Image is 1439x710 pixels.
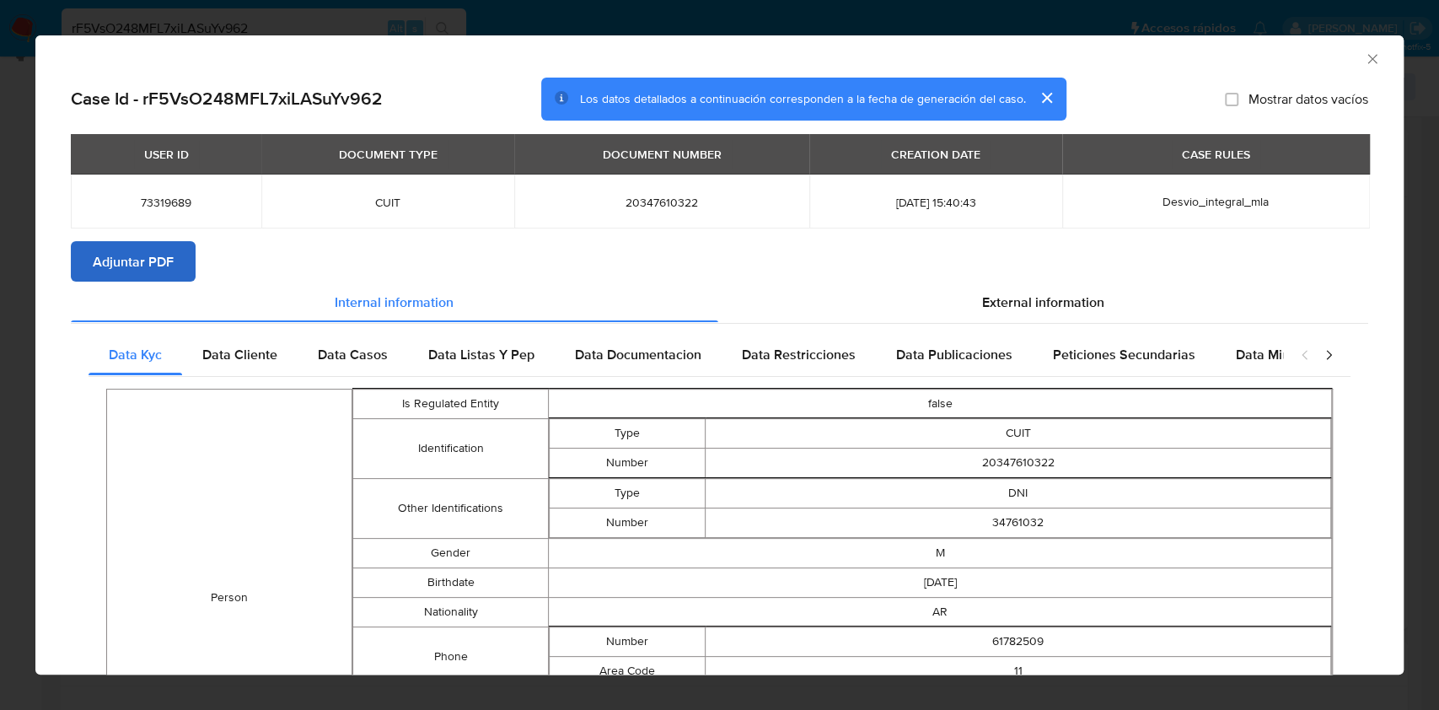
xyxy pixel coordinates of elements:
span: Data Casos [318,345,388,364]
td: Area Code [550,656,706,686]
td: 11 [706,656,1331,686]
td: Type [550,478,706,508]
td: Type [550,418,706,448]
div: DOCUMENT NUMBER [593,140,732,169]
td: Nationality [352,597,548,627]
td: [DATE] [549,567,1332,597]
span: Data Publicaciones [896,345,1012,364]
input: Mostrar datos vacíos [1225,92,1238,105]
span: Los datos detallados a continuación corresponden a la fecha de generación del caso. [580,90,1026,107]
div: CREATION DATE [881,140,991,169]
span: Data Kyc [109,345,162,364]
span: Peticiones Secundarias [1053,345,1195,364]
div: CASE RULES [1172,140,1260,169]
span: Data Restricciones [742,345,856,364]
div: DOCUMENT TYPE [329,140,448,169]
span: 20347610322 [534,195,789,210]
div: closure-recommendation-modal [35,35,1404,675]
td: false [549,389,1332,418]
td: Birthdate [352,567,548,597]
button: cerrar [1026,78,1066,118]
span: 73319689 [91,195,241,210]
div: Detailed info [71,282,1368,322]
td: M [549,538,1332,567]
span: CUIT [282,195,494,210]
td: Other Identifications [352,478,548,538]
div: Detailed internal info [89,335,1283,375]
span: Mostrar datos vacíos [1248,90,1368,107]
td: Is Regulated Entity [352,389,548,418]
td: Number [550,448,706,477]
td: Number [550,627,706,656]
td: Number [550,508,706,537]
td: DNI [706,478,1331,508]
div: USER ID [134,140,199,169]
td: Identification [352,418,548,478]
span: [DATE] 15:40:43 [830,195,1042,210]
td: 20347610322 [706,448,1331,477]
span: Data Documentacion [575,345,701,364]
span: Desvio_integral_mla [1162,193,1269,210]
button: Adjuntar PDF [71,241,196,282]
h2: Case Id - rF5VsO248MFL7xiLASuYv962 [71,88,383,110]
td: Gender [352,538,548,567]
td: 34761032 [706,508,1331,537]
span: External information [982,292,1104,311]
span: Data Listas Y Pep [428,345,534,364]
td: CUIT [706,418,1331,448]
span: Adjuntar PDF [93,243,174,280]
span: Internal information [335,292,454,311]
td: AR [549,597,1332,627]
button: Cerrar ventana [1364,51,1379,66]
span: Data Cliente [202,345,277,364]
td: Phone [352,627,548,686]
td: 61782509 [706,627,1331,656]
span: Data Minoridad [1236,345,1329,364]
